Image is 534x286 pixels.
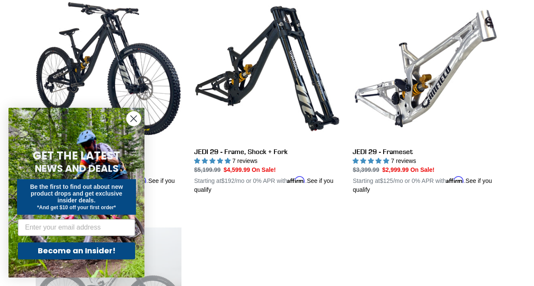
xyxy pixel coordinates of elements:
span: *And get $10 off your first order* [37,205,116,210]
button: Close dialog [126,111,141,126]
span: GET THE LATEST [33,148,120,163]
button: Become an Insider! [18,242,135,259]
input: Enter your email address [18,219,135,236]
span: NEWS AND DEALS [35,162,119,175]
span: Be the first to find out about new product drops and get exclusive insider deals. [30,183,123,204]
